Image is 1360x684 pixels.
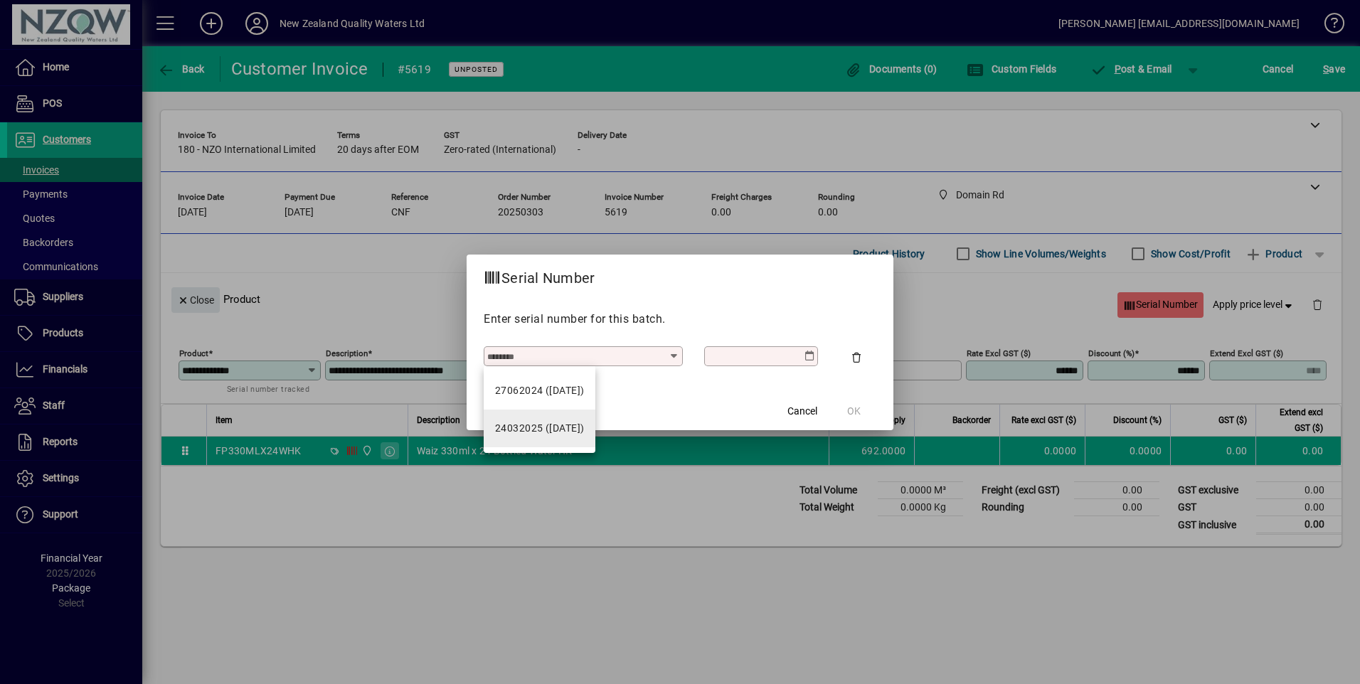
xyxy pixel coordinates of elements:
[484,410,595,447] mat-option: 24032025 (24/03/2027)
[495,421,584,436] div: 24032025 ([DATE])
[484,311,876,328] p: Enter serial number for this batch.
[787,404,817,419] span: Cancel
[484,372,595,410] mat-option: 27062024 (27/06/2026)
[780,399,825,424] button: Cancel
[467,255,612,296] h2: Serial Number
[495,383,584,398] div: 27062024 ([DATE])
